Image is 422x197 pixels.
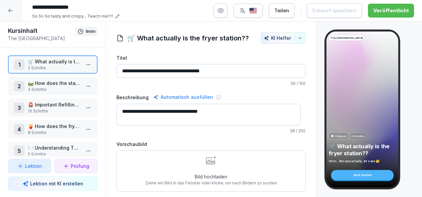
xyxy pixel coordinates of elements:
p: Lektion [25,163,42,169]
img: us.svg [249,8,257,14]
p: 4 Schritte [28,87,80,93]
p: The [GEOGRAPHIC_DATA] [330,36,363,40]
p: / 150 [116,81,306,87]
button: KI Helfer [261,32,306,44]
div: 3 [14,102,25,113]
label: Vorschaubild [116,141,306,148]
p: 🛤️ How does the station look? [28,80,80,87]
div: Jetzt starten [331,170,393,180]
span: 38 [290,128,295,133]
button: Lektion mit KI erstellen [8,176,98,191]
button: Entwurf speichern [307,3,362,18]
div: Teilen [274,7,289,14]
p: So So So tasty and crispy... Teach me!!!! [32,13,113,20]
div: 5🍽️ Understanding The kitchen monitor5 Schritte [8,142,98,160]
button: Lektion [8,159,51,173]
div: 5 [14,146,25,156]
p: Bild hochladen [145,173,277,180]
label: Beschreibung [116,94,149,101]
p: Fällig am [335,134,347,138]
p: Hmm... Not sure actually, let´s see 🤔 [329,159,396,163]
h1: 🛒 What actually is the fryer station?? [127,33,249,43]
div: Veröffentlicht [373,7,409,14]
p: 🍽️ Understanding The kitchen monitor [28,144,80,151]
div: 4 [14,124,25,135]
p: 🍟 How does the fryer work? [28,123,80,130]
p: 🛒 What actually is the fryer station?? [28,58,80,65]
p: 2 Schritte [351,134,364,138]
p: 5 Schritte [28,151,80,157]
div: 1🛒 What actually is the fryer station??2 Schritte [8,55,98,74]
div: Entwurf speichern [313,7,356,14]
button: Veröffentlicht [368,4,414,18]
h1: Kursinhalt [8,27,76,35]
p: 10 Schritte [28,108,80,114]
p: Lektion mit KI erstellen [30,180,83,187]
div: 1 [14,59,25,70]
p: 2 Schritte [28,65,80,71]
div: 2🛤️ How does the station look?4 Schritte [8,77,98,95]
p: Prüfung [71,163,89,169]
div: 2 [14,81,25,92]
label: Titel [116,54,306,61]
p: The [GEOGRAPHIC_DATA] [8,35,76,42]
p: 8 Schritte [28,130,80,136]
p: 🚨 Important Refilling Duties!!! [28,101,80,108]
div: 4🍟 How does the fryer work?8 Schritte [8,120,98,138]
div: 3🚨 Important Refilling Duties!!!10 Schritte [8,98,98,117]
div: Automatisch ausfüllen [152,93,214,101]
p: / 250 [116,128,306,134]
button: Teilen [269,3,295,18]
p: 🛒 What actually is the fryer station?? [329,143,396,157]
span: 39 [290,81,296,86]
p: 9 min [86,28,96,35]
button: Prüfung [54,159,98,173]
div: KI Helfer [264,35,303,41]
p: Ziehe ein Bild in das Fenster oder klicke, um nach Bildern zu suchen [145,180,277,186]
